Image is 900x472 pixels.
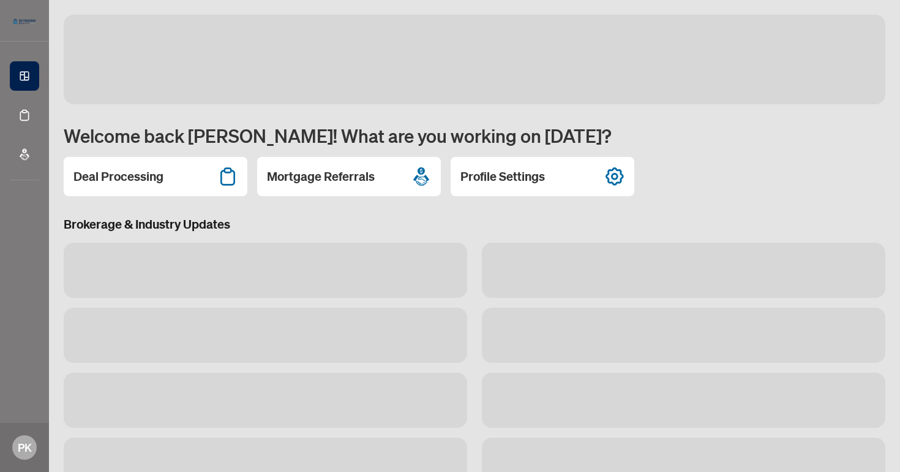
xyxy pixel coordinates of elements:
h2: Deal Processing [73,168,163,185]
span: PK [18,439,32,456]
h1: Welcome back [PERSON_NAME]! What are you working on [DATE]? [64,124,885,147]
img: logo [10,15,39,28]
h3: Brokerage & Industry Updates [64,216,885,233]
h2: Mortgage Referrals [267,168,375,185]
h2: Profile Settings [460,168,545,185]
